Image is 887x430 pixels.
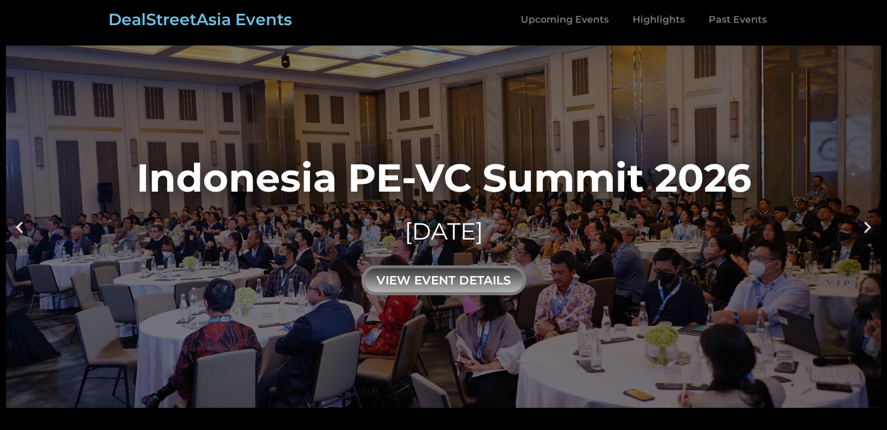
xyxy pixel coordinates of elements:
[108,10,292,29] a: DealStreetAsia Events
[6,46,881,408] a: Indonesia PE-VC Summit 2026[DATE]view event details
[362,265,526,295] div: view event details
[136,158,751,197] div: Indonesia PE-VC Summit 2026
[509,6,621,34] a: Upcoming Events
[697,6,779,34] a: Past Events
[621,6,697,34] a: Highlights
[136,215,751,248] div: [DATE]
